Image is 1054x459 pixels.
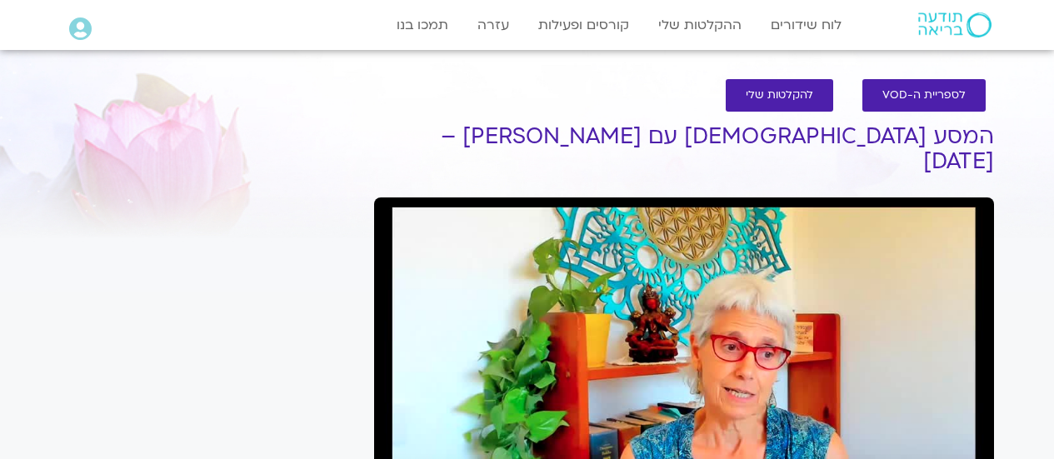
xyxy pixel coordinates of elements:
a: לוח שידורים [762,9,850,41]
h1: המסע [DEMOGRAPHIC_DATA] עם [PERSON_NAME] – [DATE] [374,124,994,174]
a: לספריית ה-VOD [862,79,986,112]
a: קורסים ופעילות [530,9,637,41]
a: תמכו בנו [388,9,457,41]
img: תודעה בריאה [918,12,992,37]
a: ההקלטות שלי [650,9,750,41]
a: להקלטות שלי [726,79,833,112]
a: עזרה [469,9,517,41]
span: לספריית ה-VOD [882,89,966,102]
span: להקלטות שלי [746,89,813,102]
